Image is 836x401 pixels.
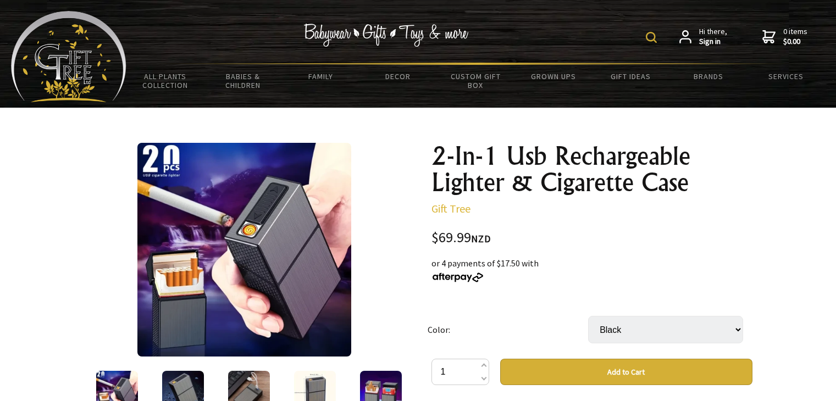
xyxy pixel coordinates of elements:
span: 0 items [783,26,807,46]
a: Hi there,Sign in [679,27,727,46]
img: Babyware - Gifts - Toys and more... [11,11,126,102]
img: 2-In-1 Usb Rechargeable Lighter & Cigarette Case [137,143,351,357]
a: Decor [359,65,437,88]
td: Color: [428,300,588,359]
a: Gift Tree [431,202,470,215]
a: Babies & Children [204,65,281,97]
h1: 2-In-1 Usb Rechargeable Lighter & Cigarette Case [431,143,752,196]
strong: $0.00 [783,37,807,47]
a: Gift Ideas [592,65,669,88]
img: product search [646,32,657,43]
span: NZD [471,232,491,245]
div: $69.99 [431,231,752,246]
button: Add to Cart [500,359,752,385]
a: Grown Ups [514,65,592,88]
img: Afterpay [431,272,484,282]
span: Hi there, [699,27,727,46]
img: Babywear - Gifts - Toys & more [304,24,469,47]
a: 0 items$0.00 [762,27,807,46]
a: Custom Gift Box [437,65,514,97]
a: All Plants Collection [126,65,204,97]
a: Brands [670,65,748,88]
div: or 4 payments of $17.50 with [431,257,752,283]
a: Services [748,65,825,88]
a: Family [281,65,359,88]
strong: Sign in [699,37,727,47]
